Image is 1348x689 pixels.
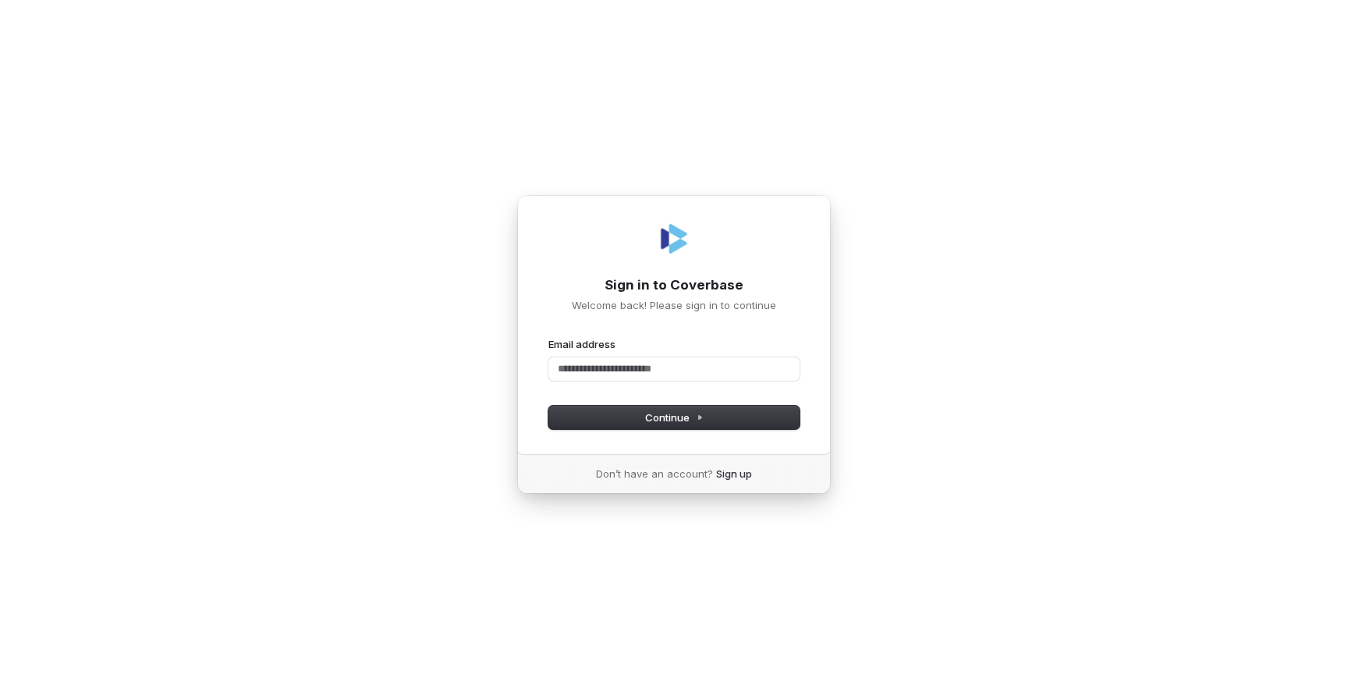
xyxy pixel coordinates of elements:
p: Welcome back! Please sign in to continue [548,298,800,312]
h1: Sign in to Coverbase [548,276,800,295]
button: Continue [548,406,800,429]
span: Don’t have an account? [596,467,713,481]
span: Continue [645,410,704,424]
img: Coverbase [655,220,693,257]
a: Sign up [716,467,752,481]
label: Email address [548,337,615,351]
